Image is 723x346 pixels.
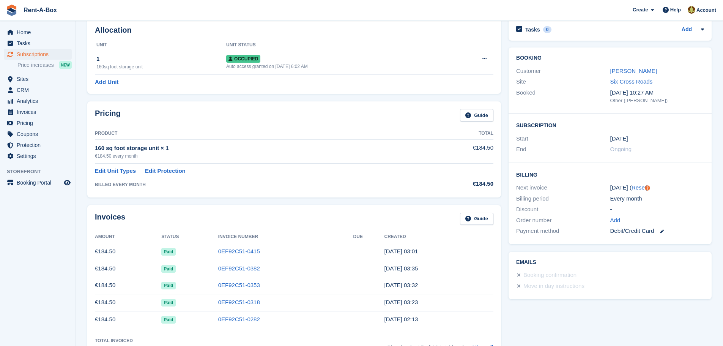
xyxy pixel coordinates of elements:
div: Site [516,77,610,86]
div: Every month [610,194,704,203]
div: 160sq foot storage unit [96,63,226,70]
div: Move in day instructions [523,282,584,291]
div: Debit/Credit Card [610,227,704,235]
th: Unit Status [226,39,450,51]
h2: Emails [516,259,704,265]
a: menu [4,49,72,60]
a: menu [4,118,72,128]
h2: Subscription [516,121,704,129]
div: Booking confirmation [523,271,577,280]
a: Price increases NEW [17,61,72,69]
th: Product [95,128,420,140]
div: NEW [59,61,72,69]
span: Paid [161,316,175,324]
div: €184.50 every month [95,153,420,160]
span: Settings [17,151,62,161]
span: Protection [17,140,62,150]
div: [DATE] 10:27 AM [610,88,704,97]
span: Subscriptions [17,49,62,60]
time: 2025-08-01 02:01:49 UTC [384,248,418,254]
th: Due [353,231,384,243]
time: 2025-06-01 02:32:03 UTC [384,282,418,288]
span: Coupons [17,129,62,139]
a: Guide [460,213,493,225]
span: Storefront [7,168,76,175]
td: €184.50 [95,294,161,311]
a: 0EF92C51-0282 [218,316,260,322]
th: Unit [95,39,226,51]
time: 2025-05-01 02:23:48 UTC [384,299,418,305]
a: menu [4,85,72,95]
a: menu [4,129,72,139]
time: 2024-11-01 01:00:00 UTC [610,134,628,143]
a: 0EF92C51-0318 [218,299,260,305]
a: 0EF92C51-0353 [218,282,260,288]
span: Paid [161,299,175,307]
th: Total [420,128,493,140]
td: €184.50 [95,243,161,260]
time: 2025-07-01 02:35:31 UTC [384,265,418,272]
span: CRM [17,85,62,95]
a: menu [4,140,72,150]
div: Start [516,134,610,143]
span: Paid [161,265,175,273]
div: Payment method [516,227,610,235]
div: 0 [543,26,552,33]
a: menu [4,107,72,117]
span: Ongoing [610,146,632,152]
a: menu [4,74,72,84]
a: Add Unit [95,78,118,87]
a: Add [610,216,621,225]
span: Analytics [17,96,62,106]
th: Created [384,231,493,243]
h2: Pricing [95,109,121,122]
div: Billing period [516,194,610,203]
a: 0EF92C51-0415 [218,248,260,254]
h2: Booking [516,55,704,61]
th: Status [161,231,218,243]
a: menu [4,177,72,188]
a: Rent-A-Box [20,4,60,16]
span: Price increases [17,62,54,69]
td: €184.50 [95,277,161,294]
span: Paid [161,248,175,256]
h2: Invoices [95,213,125,225]
th: Invoice Number [218,231,353,243]
div: Other ([PERSON_NAME]) [610,97,704,104]
div: €184.50 [420,180,493,188]
a: Guide [460,109,493,122]
span: Create [633,6,648,14]
span: Invoices [17,107,62,117]
time: 2025-04-01 01:13:08 UTC [384,316,418,322]
div: Order number [516,216,610,225]
h2: Allocation [95,26,493,35]
a: menu [4,27,72,38]
div: BILLED EVERY MONTH [95,181,420,188]
a: Add [682,25,692,34]
a: Edit Protection [145,167,186,175]
h2: Billing [516,171,704,178]
div: Tooltip anchor [644,185,651,191]
h2: Tasks [525,26,540,33]
img: Mairead Collins [688,6,695,14]
span: Paid [161,282,175,289]
div: Customer [516,67,610,76]
a: Preview store [63,178,72,187]
div: - [610,205,704,214]
span: Pricing [17,118,62,128]
div: Total Invoiced [95,337,133,344]
div: Next invoice [516,183,610,192]
a: [PERSON_NAME] [610,68,657,74]
a: menu [4,96,72,106]
img: stora-icon-8386f47178a22dfd0bd8f6a31ec36ba5ce8667c1dd55bd0f319d3a0aa187defe.svg [6,5,17,16]
div: 1 [96,55,226,63]
td: €184.50 [420,139,493,163]
a: Reset [632,184,646,191]
a: menu [4,38,72,49]
span: Help [670,6,681,14]
a: 0EF92C51-0382 [218,265,260,272]
div: Discount [516,205,610,214]
div: Booked [516,88,610,104]
div: [DATE] ( ) [610,183,704,192]
span: Account [696,6,716,14]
